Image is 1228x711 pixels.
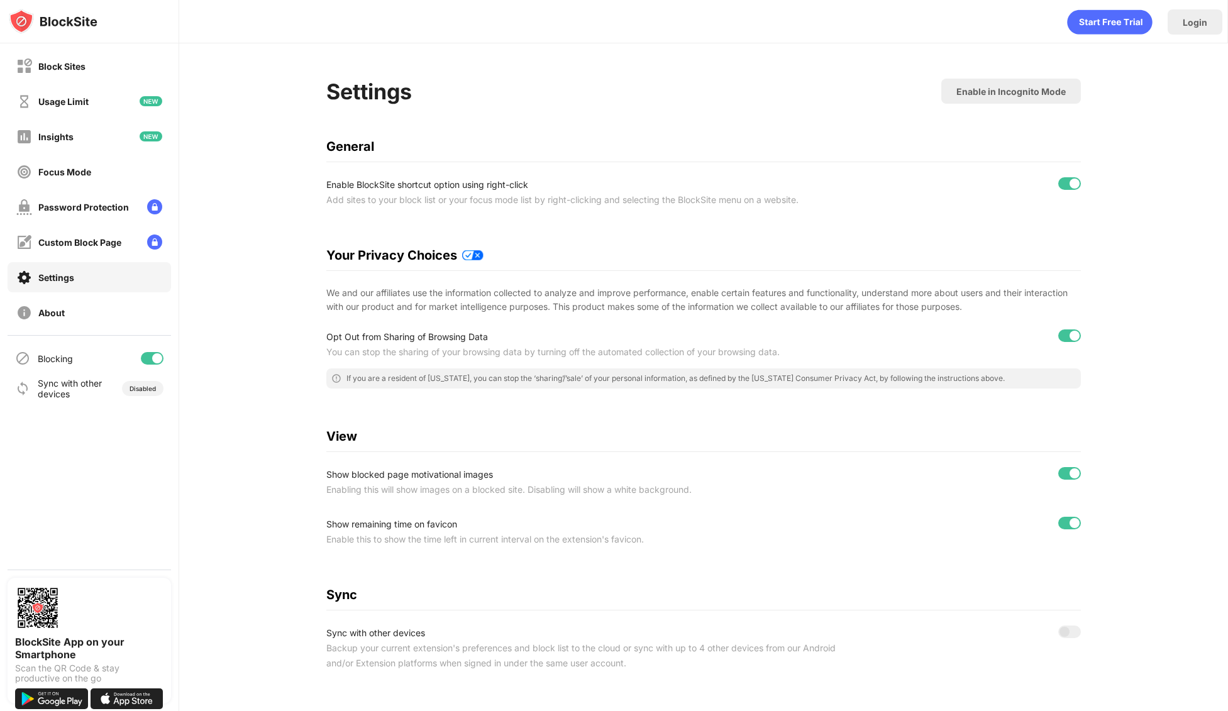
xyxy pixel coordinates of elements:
[130,385,156,392] div: Disabled
[326,177,855,192] div: Enable BlockSite shortcut option using right-click
[326,79,412,104] div: Settings
[326,329,855,344] div: Opt Out from Sharing of Browsing Data
[326,139,1081,154] div: General
[1067,9,1153,35] div: animation
[956,86,1066,97] div: Enable in Incognito Mode
[326,429,1081,444] div: View
[326,641,855,671] div: Backup your current extension's preferences and block list to the cloud or sync with up to 4 othe...
[38,131,74,142] div: Insights
[38,353,73,364] div: Blocking
[38,61,86,72] div: Block Sites
[326,532,855,547] div: Enable this to show the time left in current interval on the extension's favicon.
[326,482,855,497] div: Enabling this will show images on a blocked site. Disabling will show a white background.
[326,248,1081,263] div: Your Privacy Choices
[91,688,163,709] img: download-on-the-app-store.svg
[9,9,97,34] img: logo-blocksite.svg
[15,585,60,631] img: options-page-qr-code.png
[326,344,855,360] div: You can stop the sharing of your browsing data by turning off the automated collection of your br...
[16,234,32,250] img: customize-block-page-off.svg
[1183,17,1207,28] div: Login
[16,305,32,321] img: about-off.svg
[38,96,89,107] div: Usage Limit
[147,234,162,250] img: lock-menu.svg
[38,167,91,177] div: Focus Mode
[15,688,88,709] img: get-it-on-google-play.svg
[16,164,32,180] img: focus-off.svg
[326,587,1081,602] div: Sync
[326,286,1081,314] div: We and our affiliates use the information collected to analyze and improve performance, enable ce...
[140,131,162,141] img: new-icon.svg
[331,373,341,383] img: error-circle-outline.svg
[38,307,65,318] div: About
[140,96,162,106] img: new-icon.svg
[147,199,162,214] img: lock-menu.svg
[38,378,102,399] div: Sync with other devices
[38,272,74,283] div: Settings
[16,129,32,145] img: insights-off.svg
[16,270,32,285] img: settings-on.svg
[15,381,30,396] img: sync-icon.svg
[346,373,1005,383] div: If you are a resident of [US_STATE], you can stop the ‘sharing’/’sale’ of your personal informati...
[462,250,484,260] img: privacy-policy-updates.svg
[16,58,32,74] img: block-off.svg
[15,636,163,661] div: BlockSite App on your Smartphone
[326,192,855,207] div: Add sites to your block list or your focus mode list by right-clicking and selecting the BlockSit...
[16,94,32,109] img: time-usage-off.svg
[15,351,30,366] img: blocking-icon.svg
[16,199,32,215] img: password-protection-off.svg
[38,237,121,248] div: Custom Block Page
[326,626,855,641] div: Sync with other devices
[326,517,855,532] div: Show remaining time on favicon
[38,202,129,212] div: Password Protection
[15,663,163,683] div: Scan the QR Code & stay productive on the go
[326,467,855,482] div: Show blocked page motivational images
